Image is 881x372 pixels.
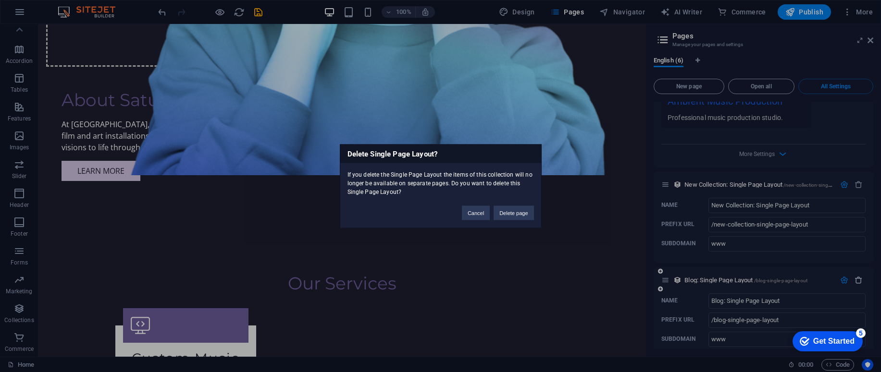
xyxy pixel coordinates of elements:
button: Cancel [462,205,490,220]
div: Get Started [28,11,70,19]
div: 5 [71,2,81,12]
button: Delete page [494,205,534,220]
h3: Delete Single Page Layout? [340,144,541,163]
div: If you delete the Single Page Layout the items of this collection will no longer be available on ... [340,163,541,196]
div: Get Started 5 items remaining, 0% complete [8,5,78,25]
